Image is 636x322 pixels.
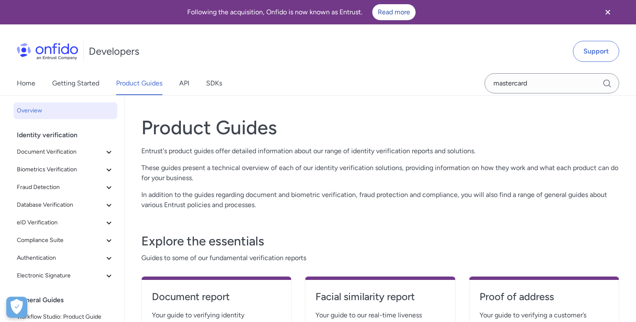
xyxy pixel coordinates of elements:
button: Compliance Suite [13,232,117,249]
span: Overview [17,106,114,116]
span: Electronic Signature [17,271,104,281]
a: Getting Started [52,72,99,95]
a: Read more [372,4,416,20]
a: SDKs [206,72,222,95]
div: Cookie Preferences [6,297,27,318]
div: General Guides [17,292,121,309]
span: Compliance Suite [17,235,104,245]
a: Home [17,72,35,95]
button: eID Verification [13,214,117,231]
button: Database Verification [13,197,117,213]
span: Document Verification [17,147,104,157]
img: Onfido Logo [17,43,78,60]
a: API [179,72,189,95]
a: Product Guides [116,72,162,95]
div: Identity verification [17,127,121,144]
p: In addition to the guides regarding document and biometric verification, fraud protection and com... [141,190,619,210]
input: Onfido search input field [485,73,619,93]
button: Authentication [13,250,117,266]
button: Close banner [592,2,623,23]
button: Document Verification [13,144,117,160]
h4: Proof of address [480,290,609,303]
button: Biometrics Verification [13,161,117,178]
span: Workflow Studio: Product Guide [17,312,114,322]
button: Open Preferences [6,297,27,318]
h4: Document report [152,290,281,303]
a: Proof of address [480,290,609,310]
span: Authentication [17,253,104,263]
svg: Close banner [603,7,613,17]
h1: Developers [89,45,139,58]
h1: Product Guides [141,116,619,139]
a: Support [573,41,619,62]
button: Fraud Detection [13,179,117,196]
h3: Explore the essentials [141,233,619,250]
span: Guides to some of our fundamental verification reports [141,253,619,263]
a: Document report [152,290,281,310]
h4: Facial similarity report [315,290,445,303]
p: These guides present a technical overview of each of our identity verification solutions, providi... [141,163,619,183]
a: Overview [13,102,117,119]
p: Entrust's product guides offer detailed information about our range of identity verification repo... [141,146,619,156]
span: eID Verification [17,218,104,228]
span: Fraud Detection [17,182,104,192]
div: Following the acquisition, Onfido is now known as Entrust. [10,4,592,20]
span: Database Verification [17,200,104,210]
a: Facial similarity report [315,290,445,310]
button: Electronic Signature [13,267,117,284]
span: Biometrics Verification [17,165,104,175]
